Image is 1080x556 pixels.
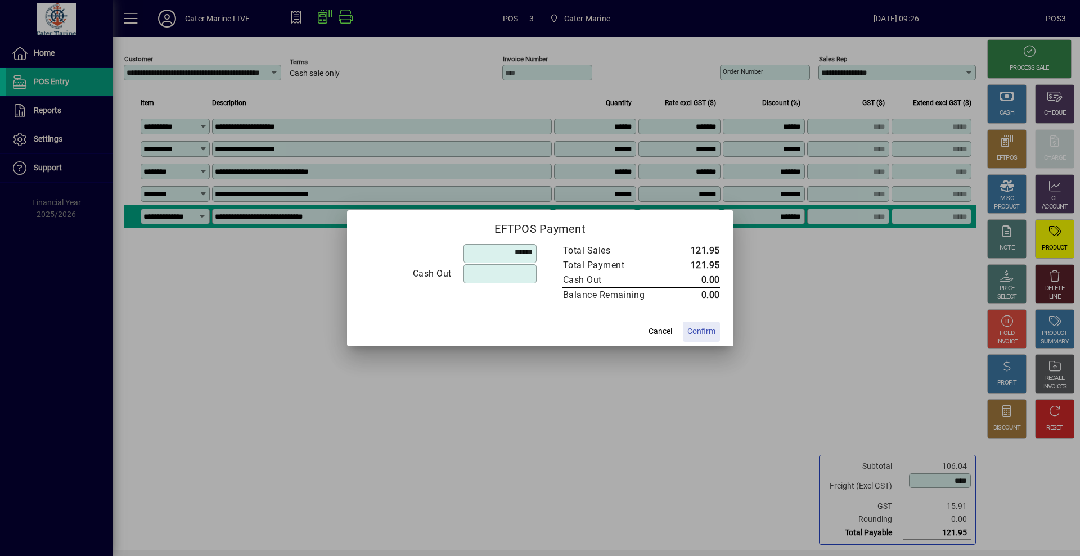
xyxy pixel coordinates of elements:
[361,267,452,281] div: Cash Out
[669,273,720,288] td: 0.00
[683,322,720,342] button: Confirm
[669,287,720,302] td: 0.00
[563,273,658,287] div: Cash Out
[669,243,720,258] td: 121.95
[563,288,658,302] div: Balance Remaining
[642,322,678,342] button: Cancel
[669,258,720,273] td: 121.95
[687,326,715,337] span: Confirm
[562,258,669,273] td: Total Payment
[562,243,669,258] td: Total Sales
[347,210,733,243] h2: EFTPOS Payment
[649,326,672,337] span: Cancel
